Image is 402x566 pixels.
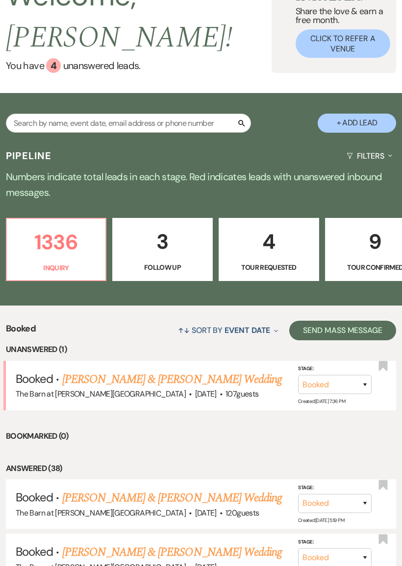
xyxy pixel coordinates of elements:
[298,398,345,404] span: Created: [DATE] 7:36 PM
[16,544,53,559] span: Booked
[119,262,206,273] p: Follow Up
[174,317,282,343] button: Sort By Event Date
[6,15,232,60] span: [PERSON_NAME] !
[225,262,313,273] p: Tour Requested
[226,508,259,518] span: 120 guests
[62,489,282,507] a: [PERSON_NAME] & [PERSON_NAME] Wedding
[16,490,53,505] span: Booked
[6,322,36,343] span: Booked
[289,321,396,340] button: Send Mass Message
[62,543,282,561] a: [PERSON_NAME] & [PERSON_NAME] Wedding
[13,226,100,259] p: 1336
[219,218,319,282] a: 4Tour Requested
[6,430,396,443] li: Bookmarked (0)
[16,389,186,399] span: The Barn at [PERSON_NAME][GEOGRAPHIC_DATA]
[6,343,396,356] li: Unanswered (1)
[195,508,217,518] span: [DATE]
[298,538,372,546] label: Stage:
[16,508,186,518] span: The Barn at [PERSON_NAME][GEOGRAPHIC_DATA]
[298,517,344,523] span: Created: [DATE] 5:19 PM
[225,325,270,335] span: Event Date
[6,218,106,282] a: 1336Inquiry
[178,325,190,335] span: ↑↓
[298,483,372,492] label: Stage:
[318,114,396,133] button: + Add Lead
[6,58,272,73] a: You have 4 unanswered leads.
[296,29,390,58] button: Click to Refer a Venue
[13,262,100,273] p: Inquiry
[6,114,251,133] input: Search by name, event date, email address or phone number
[62,371,282,388] a: [PERSON_NAME] & [PERSON_NAME] Wedding
[46,58,61,73] div: 4
[6,462,396,475] li: Answered (38)
[112,218,213,282] a: 3Follow Up
[119,225,206,258] p: 3
[195,389,217,399] span: [DATE]
[6,149,52,163] h3: Pipeline
[226,389,258,399] span: 107 guests
[343,143,396,169] button: Filters
[16,371,53,386] span: Booked
[298,364,372,373] label: Stage:
[225,225,313,258] p: 4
